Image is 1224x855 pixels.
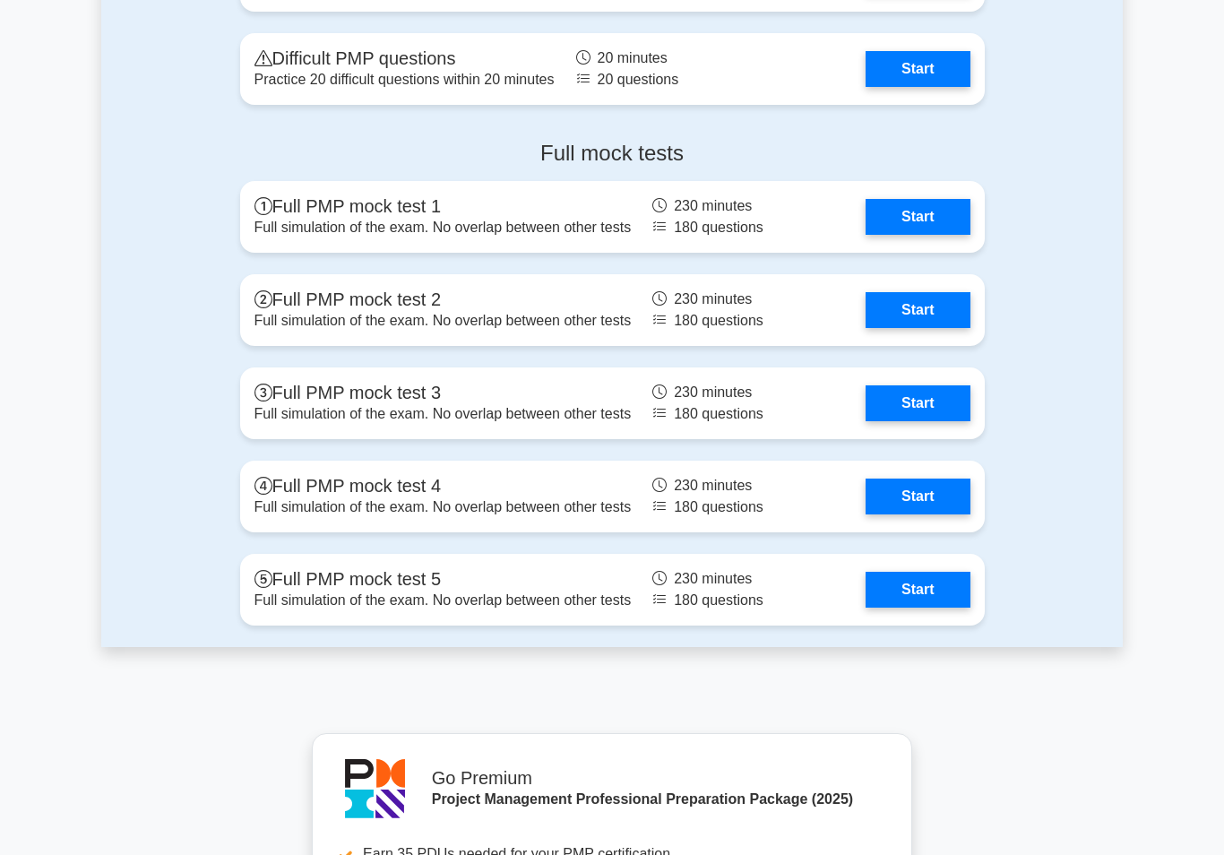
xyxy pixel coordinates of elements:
a: Start [866,51,970,87]
a: Start [866,479,970,514]
a: Start [866,199,970,235]
a: Start [866,572,970,608]
a: Start [866,292,970,328]
h4: Full mock tests [240,141,985,167]
a: Start [866,385,970,421]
